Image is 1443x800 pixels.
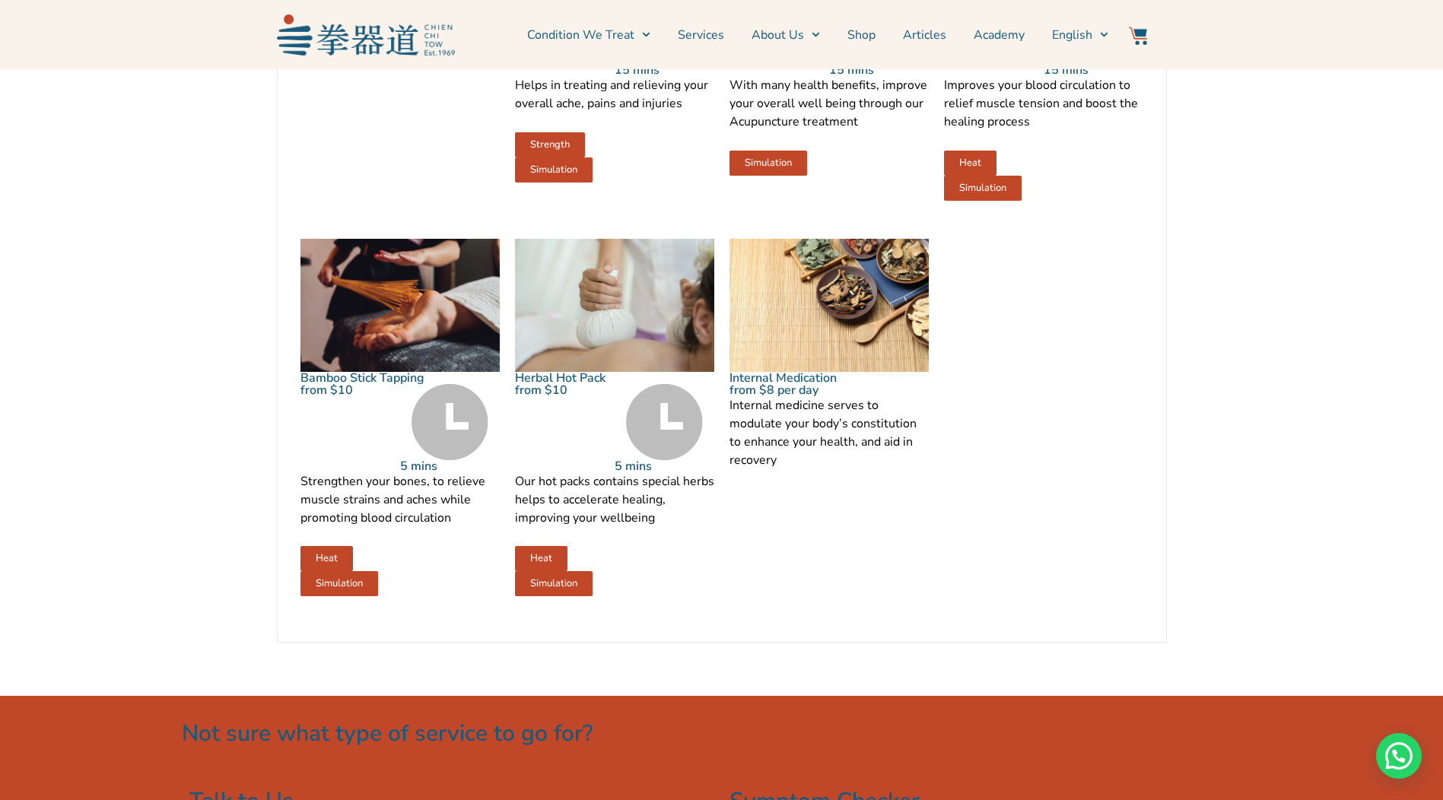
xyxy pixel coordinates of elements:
p: Helps in treating and relieving your overall ache, pains and injuries [515,76,714,113]
p: from $10 [515,384,615,396]
a: Simulation [729,151,807,176]
a: Heat [300,546,353,571]
a: Simulation [944,176,1022,201]
p: Strengthen your bones, to relieve muscle strains and aches while promoting blood circulation [300,472,500,527]
a: Simulation [515,157,593,183]
img: Time Grey [626,384,703,460]
span: Simulation [530,165,577,175]
a: Simulation [300,571,378,596]
a: Articles [903,16,946,54]
a: Herbal Hot Pack [515,370,605,386]
a: Simulation [515,571,593,596]
a: Academy [974,16,1025,54]
p: 5 mins [400,460,500,472]
p: Internal medicine serves to modulate your body’s constitution to enhance your health, and aid in ... [729,396,929,469]
span: Heat [959,158,981,168]
p: 5 mins [615,460,714,472]
img: Time Grey [412,384,488,460]
a: Shop [847,16,876,54]
nav: Menu [462,16,1109,54]
span: Simulation [959,183,1006,193]
a: Heat [515,546,567,571]
a: Services [678,16,724,54]
a: Switch to English [1052,16,1108,54]
span: Heat [316,554,338,563]
span: Simulation [316,579,363,589]
p: Our hot packs contains special herbs helps to accelerate healing, improving your wellbeing [515,472,714,527]
a: Condition We Treat [527,16,650,54]
span: Simulation [530,579,577,589]
span: Strength [530,140,570,150]
a: Bamboo Stick Tapping [300,370,424,386]
span: Heat [530,554,552,563]
p: 15 mins [829,64,929,76]
p: With many health benefits, improve your overall well being through our Acupuncture treatment [729,76,929,131]
p: Improves your blood circulation to relief muscle tension and boost the healing process [944,76,1143,131]
a: Internal Medication [729,370,837,386]
a: About Us [752,16,820,54]
p: 15 mins [615,64,714,76]
a: Heat [944,151,996,176]
h2: Not sure what type of service to go for? [182,719,1262,748]
img: Website Icon-03 [1129,27,1147,45]
span: Simulation [745,158,792,168]
p: from $8 per day [729,384,829,396]
p: from $10 [300,384,400,396]
span: English [1052,26,1092,44]
p: 15 mins [1044,64,1143,76]
a: Strength [515,132,585,157]
div: Need help? WhatsApp contact [1376,733,1422,779]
